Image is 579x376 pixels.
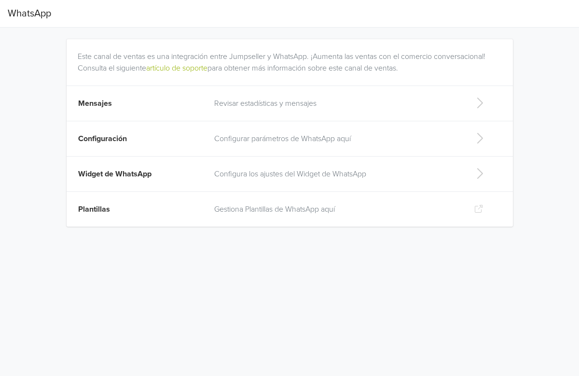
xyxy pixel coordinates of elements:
span: WhatsApp [8,4,51,23]
p: Revisar estadísticas y mensajes [214,98,459,109]
span: Mensajes [78,99,112,108]
p: Configura los ajustes del Widget de WhatsApp [214,168,459,180]
div: Este canal de ventas es una integración entre Jumpseller y WhatsApp. ¡Aumenta las ventas con el c... [78,39,506,74]
a: artículo de soporte [146,63,207,73]
span: Plantillas [78,204,110,214]
p: Gestiona Plantillas de WhatsApp aquí [214,203,459,215]
p: Configurar parámetros de WhatsApp aquí [214,133,459,145]
span: Configuración [78,134,127,144]
span: Widget de WhatsApp [78,169,152,179]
